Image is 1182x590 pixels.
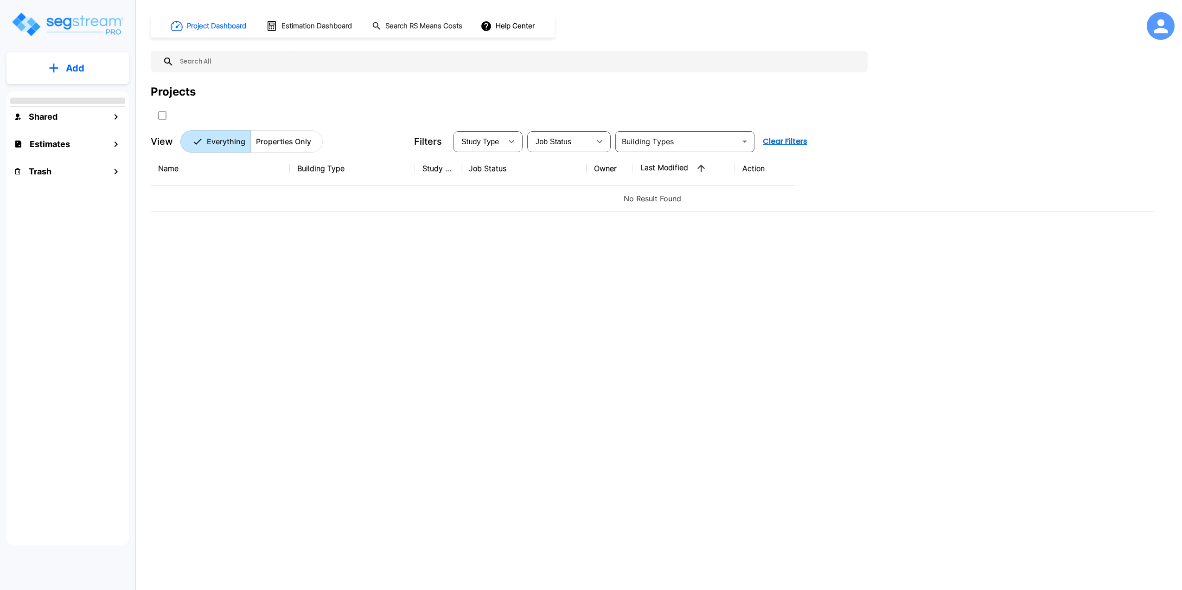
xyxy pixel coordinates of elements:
[618,135,736,148] input: Building Types
[290,152,415,186] th: Building Type
[735,152,795,186] th: Action
[461,152,587,186] th: Job Status
[529,128,590,154] div: Select
[536,138,571,146] span: Job Status
[6,55,129,82] button: Add
[158,193,1147,204] p: No Result Found
[30,138,70,150] h1: Estimates
[207,136,245,147] p: Everything
[187,21,246,32] h1: Project Dashboard
[180,130,251,153] button: Everything
[461,138,499,146] span: Study Type
[385,21,462,32] h1: Search RS Means Costs
[281,21,352,32] h1: Estimation Dashboard
[738,135,751,148] button: Open
[455,128,502,154] div: Select
[174,51,863,72] input: Search All
[29,165,51,178] h1: Trash
[151,152,290,186] th: Name
[368,17,467,35] button: Search RS Means Costs
[29,110,58,123] h1: Shared
[151,83,196,100] div: Projects
[587,152,633,186] th: Owner
[415,152,461,186] th: Study Type
[66,61,84,75] p: Add
[256,136,311,147] p: Properties Only
[151,135,173,148] p: View
[633,152,735,186] th: Last Modified
[262,16,357,36] button: Estimation Dashboard
[180,130,323,153] div: Platform
[11,11,124,38] img: Logo
[479,17,538,35] button: Help Center
[167,16,251,36] button: Project Dashboard
[414,135,442,148] p: Filters
[153,106,172,125] button: SelectAll
[759,132,811,151] button: Clear Filters
[250,130,323,153] button: Properties Only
